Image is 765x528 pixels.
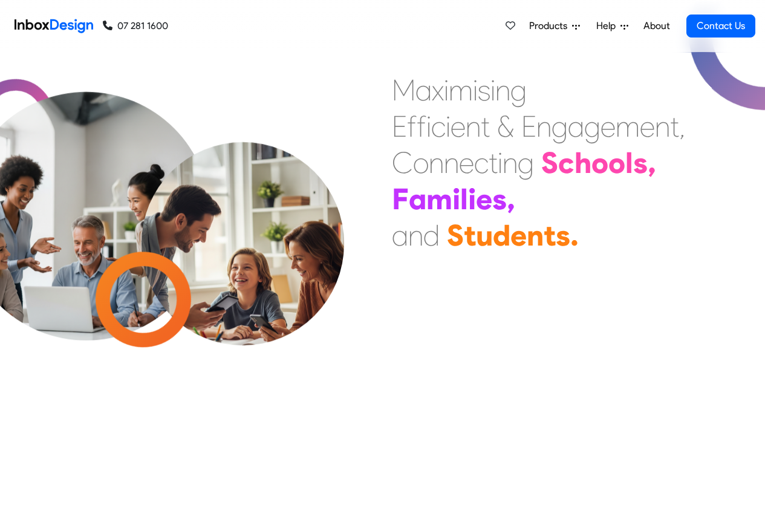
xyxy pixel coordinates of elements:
div: n [466,108,481,145]
div: o [413,145,429,181]
div: o [591,145,608,181]
div: n [655,108,670,145]
div: i [473,72,478,108]
div: Maximising Efficient & Engagement, Connecting Schools, Families, and Students. [392,72,685,253]
div: n [444,145,459,181]
div: n [527,217,544,253]
div: S [447,217,464,253]
div: E [521,108,536,145]
div: c [558,145,575,181]
div: M [392,72,415,108]
div: & [497,108,514,145]
div: m [426,181,452,217]
div: a [568,108,584,145]
span: Help [596,19,620,33]
div: a [409,181,426,217]
div: e [451,108,466,145]
div: i [468,181,476,217]
div: a [415,72,432,108]
a: Help [591,14,633,38]
div: E [392,108,407,145]
div: i [426,108,431,145]
a: 07 281 1600 [103,19,168,33]
div: i [498,145,503,181]
a: Contact Us [686,15,755,37]
div: . [570,217,579,253]
div: f [417,108,426,145]
div: t [464,217,476,253]
div: s [492,181,507,217]
div: h [575,145,591,181]
div: t [489,145,498,181]
div: , [507,181,515,217]
div: i [490,72,495,108]
div: g [510,72,527,108]
div: n [408,217,423,253]
div: f [407,108,417,145]
div: e [640,108,655,145]
div: F [392,181,409,217]
div: t [481,108,490,145]
div: m [616,108,640,145]
div: m [449,72,473,108]
div: o [608,145,625,181]
a: About [640,14,673,38]
div: e [510,217,527,253]
div: i [446,108,451,145]
div: l [625,145,633,181]
div: n [495,72,510,108]
a: Products [524,14,585,38]
div: i [452,181,460,217]
div: g [584,108,601,145]
div: t [544,217,556,253]
div: e [601,108,616,145]
div: e [476,181,492,217]
div: c [431,108,446,145]
div: S [541,145,558,181]
div: t [670,108,679,145]
div: , [679,108,685,145]
div: C [392,145,413,181]
div: d [493,217,510,253]
div: g [518,145,534,181]
div: a [392,217,408,253]
div: s [633,145,648,181]
img: parents_with_child.png [116,136,369,389]
div: u [476,217,493,253]
div: l [460,181,468,217]
div: d [423,217,440,253]
div: s [556,217,570,253]
div: n [503,145,518,181]
div: n [429,145,444,181]
div: e [459,145,474,181]
div: , [648,145,656,181]
div: n [536,108,552,145]
div: i [444,72,449,108]
div: c [474,145,489,181]
div: s [478,72,490,108]
span: Products [529,19,572,33]
div: x [432,72,444,108]
div: g [552,108,568,145]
